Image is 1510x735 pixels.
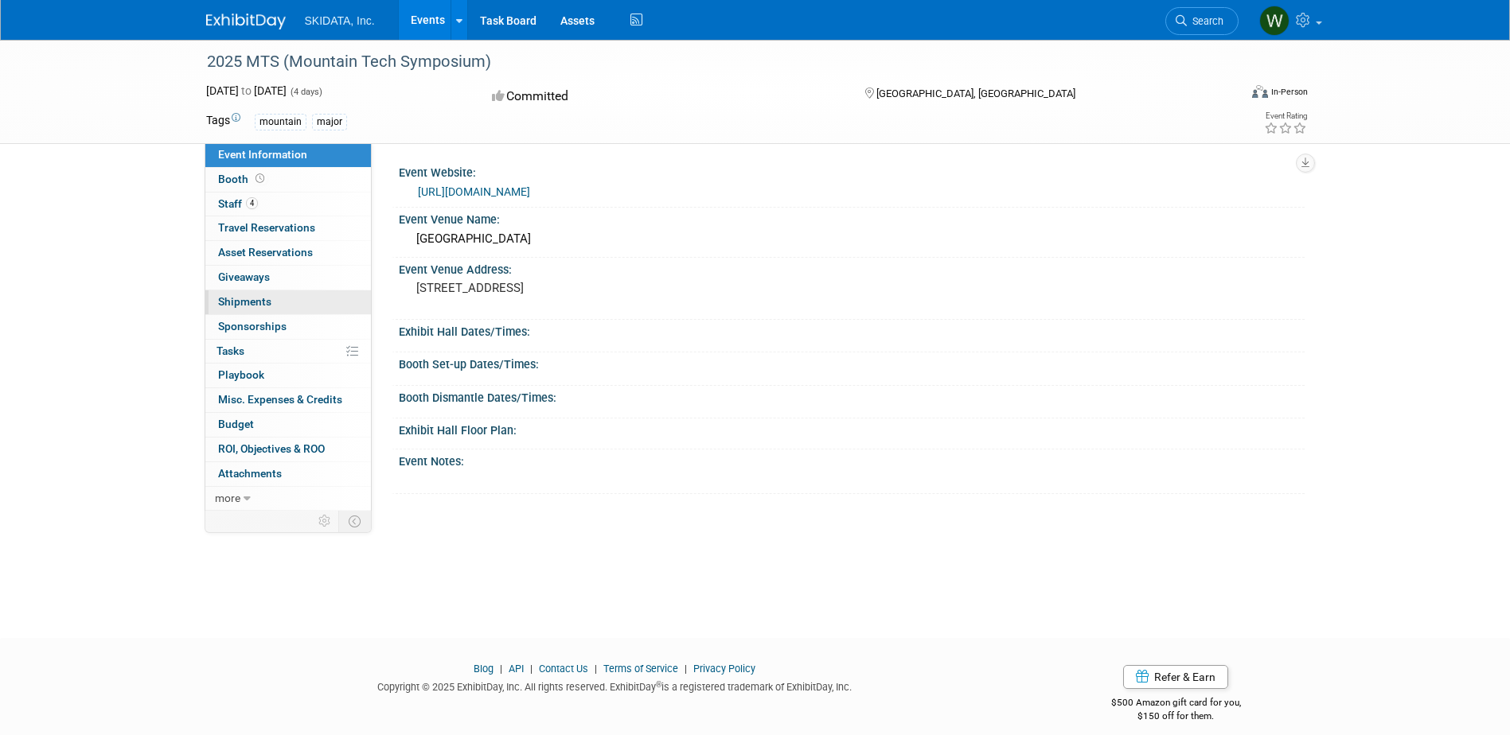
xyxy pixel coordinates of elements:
span: Search [1187,15,1223,27]
a: Booth [205,168,371,192]
span: | [591,663,601,675]
span: | [526,663,536,675]
span: more [215,492,240,504]
div: In-Person [1270,86,1308,98]
span: 4 [246,197,258,209]
td: Toggle Event Tabs [338,511,371,531]
div: Booth Set-up Dates/Times: [399,352,1305,372]
span: | [496,663,506,675]
span: Giveaways [218,270,270,283]
div: Committed [487,83,839,111]
a: API [509,663,524,675]
a: Search [1165,7,1239,35]
div: major [312,114,347,130]
a: Budget [205,413,371,437]
span: Staff [218,197,258,210]
span: Playbook [218,368,264,381]
td: Tags [206,112,240,130]
a: Shipments [205,290,371,314]
span: [GEOGRAPHIC_DATA], [GEOGRAPHIC_DATA] [876,87,1075,99]
a: more [205,487,371,511]
div: Booth Dismantle Dates/Times: [399,386,1305,406]
a: ROI, Objectives & ROO [205,437,371,461]
div: Event Notes: [399,449,1305,469]
span: Booth not reserved yet [252,173,267,185]
img: ExhibitDay [206,14,286,29]
div: Event Format [1145,83,1309,107]
div: Event Website: [399,161,1305,181]
a: Sponsorships [205,315,371,339]
img: Format-Inperson.png [1252,85,1268,98]
span: Asset Reservations [218,246,313,259]
td: Personalize Event Tab Strip [311,511,339,531]
span: Sponsorships [218,320,287,332]
a: [URL][DOMAIN_NAME] [418,185,530,198]
a: Giveaways [205,266,371,290]
div: Event Venue Name: [399,208,1305,227]
a: Contact Us [539,663,588,675]
div: Exhibit Hall Dates/Times: [399,320,1305,340]
a: Attachments [205,462,371,486]
span: SKIDATA, Inc. [305,14,375,27]
a: Event Information [205,143,371,167]
span: Tasks [217,344,244,357]
span: Shipments [218,295,271,308]
span: Event Information [218,148,307,161]
a: Tasks [205,340,371,364]
span: (4 days) [289,87,322,97]
span: Attachments [218,467,282,480]
span: Booth [218,173,267,185]
a: Privacy Policy [693,663,755,675]
a: Travel Reservations [205,216,371,240]
span: ROI, Objectives & ROO [218,442,325,455]
a: Asset Reservations [205,241,371,265]
div: $150 off for them. [1048,710,1305,723]
div: Event Rating [1264,112,1307,120]
a: Blog [474,663,494,675]
a: Playbook [205,364,371,387]
span: Travel Reservations [218,221,315,234]
img: Wesley Martin [1259,6,1290,36]
span: to [239,84,254,97]
div: Exhibit Hall Floor Plan: [399,418,1305,438]
pre: [STREET_ADDRESS] [416,281,759,295]
a: Terms of Service [603,663,678,675]
div: $500 Amazon gift card for you, [1048,686,1305,722]
a: Staff4 [205,192,371,216]
div: mountain [255,114,306,130]
span: | [681,663,691,675]
span: Budget [218,418,254,430]
div: [GEOGRAPHIC_DATA] [411,227,1293,251]
a: Refer & Earn [1123,665,1228,689]
span: [DATE] [DATE] [206,84,287,97]
div: Event Venue Address: [399,258,1305,278]
span: Misc. Expenses & Credits [218,393,342,406]
sup: ® [656,680,661,689]
div: Copyright © 2025 ExhibitDay, Inc. All rights reserved. ExhibitDay is a registered trademark of Ex... [206,676,1024,694]
a: Misc. Expenses & Credits [205,388,371,412]
div: 2025 MTS (Mountain Tech Symposium) [201,48,1215,76]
